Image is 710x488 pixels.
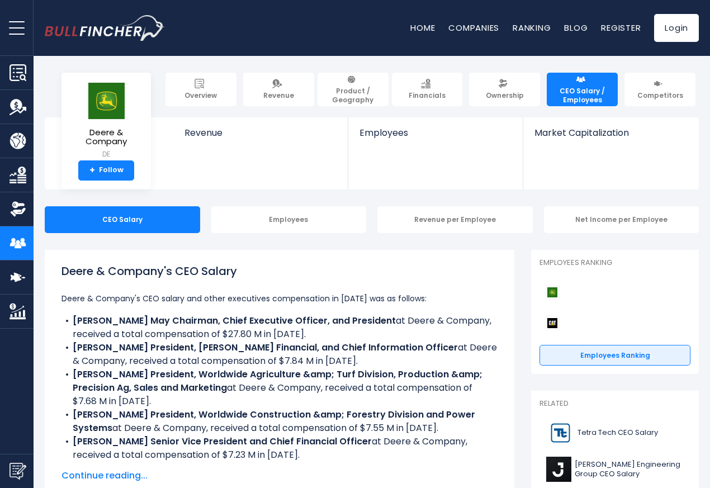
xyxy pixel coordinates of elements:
a: Login [654,14,699,42]
a: CEO Salary / Employees [547,73,618,106]
a: Competitors [624,73,695,106]
a: Companies [448,22,499,34]
a: Tetra Tech CEO Salary [539,418,690,448]
a: Ownership [469,73,540,106]
a: Blog [564,22,588,34]
img: Caterpillar competitors logo [545,316,560,330]
a: Go to homepage [45,15,165,41]
a: Deere & Company DE [70,82,143,160]
div: CEO Salary [45,206,200,233]
li: at Deere & Company, received a total compensation of $7.68 M in [DATE]. [61,368,498,408]
b: [PERSON_NAME] President, Worldwide Agriculture &amp; Turf Division, Production &amp; Precision Ag... [73,368,482,394]
li: at Deere & Company, received a total compensation of $7.55 M in [DATE]. [61,408,498,435]
img: Ownership [10,201,26,217]
h1: Deere & Company's CEO Salary [61,263,498,279]
b: [PERSON_NAME] President, Worldwide Construction &amp; Forestry Division and Power Systems [73,408,475,434]
img: J logo [546,457,571,482]
a: Home [410,22,435,34]
a: Ranking [513,22,551,34]
img: Deere & Company competitors logo [545,285,560,300]
a: Market Capitalization [523,117,698,157]
span: [PERSON_NAME] Engineering Group CEO Salary [575,460,684,479]
p: Related [539,399,690,409]
span: CEO Salary / Employees [552,87,613,104]
span: Competitors [637,91,683,100]
p: Deere & Company's CEO salary and other executives compensation in [DATE] was as follows: [61,292,498,305]
img: bullfincher logo [45,15,165,41]
img: TTEK logo [546,420,574,446]
a: Employees Ranking [539,345,690,366]
p: Employees Ranking [539,258,690,268]
a: Overview [165,73,236,106]
li: at Deere & Company, received a total compensation of $7.84 M in [DATE]. [61,341,498,368]
span: Ownership [486,91,524,100]
div: Employees [211,206,367,233]
span: Overview [184,91,217,100]
b: [PERSON_NAME] Senior Vice President and Chief Financial Officer [73,435,372,448]
div: Net Income per Employee [544,206,699,233]
span: Employees [359,127,511,138]
a: Financials [392,73,463,106]
li: at Deere & Company, received a total compensation of $7.23 M in [DATE]. [61,435,498,462]
span: Tetra Tech CEO Salary [578,428,658,438]
span: Continue reading... [61,469,498,482]
span: Revenue [184,127,337,138]
a: Revenue [243,73,314,106]
span: Market Capitalization [534,127,687,138]
a: Product / Geography [318,73,389,106]
span: Product / Geography [323,87,384,104]
span: Revenue [263,91,294,100]
b: [PERSON_NAME] President, [PERSON_NAME] Financial, and Chief Information Officer [73,341,458,354]
b: [PERSON_NAME] May Chairman, Chief Executive Officer, and President [73,314,396,327]
a: Register [601,22,641,34]
a: +Follow [78,160,134,181]
span: Deere & Company [70,128,142,146]
span: Financials [409,91,446,100]
strong: + [89,165,95,176]
div: Revenue per Employee [377,206,533,233]
a: Employees [348,117,522,157]
a: [PERSON_NAME] Engineering Group CEO Salary [539,454,690,485]
small: DE [70,149,142,159]
a: Revenue [173,117,348,157]
li: at Deere & Company, received a total compensation of $27.80 M in [DATE]. [61,314,498,341]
